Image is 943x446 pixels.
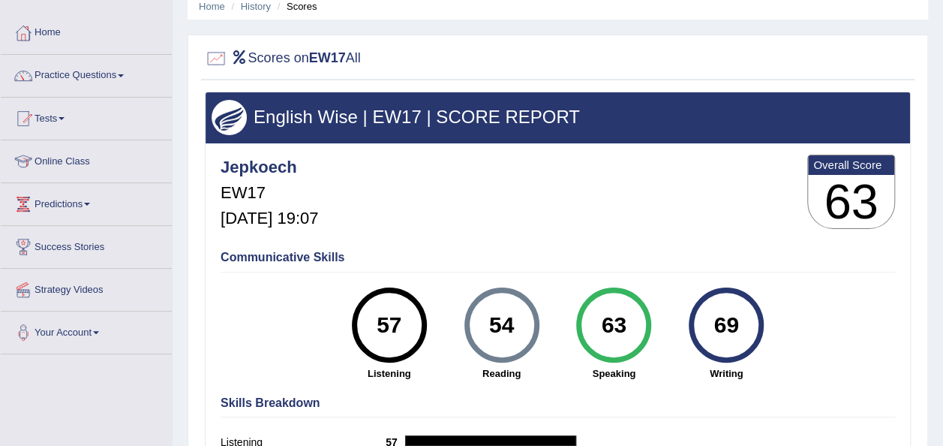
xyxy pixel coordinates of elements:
[677,366,775,381] strong: Writing
[221,396,895,410] h4: Skills Breakdown
[1,312,172,349] a: Your Account
[362,294,416,357] div: 57
[474,294,529,357] div: 54
[1,269,172,306] a: Strategy Videos
[1,140,172,178] a: Online Class
[1,12,172,50] a: Home
[1,226,172,264] a: Success Stories
[212,100,247,135] img: wings.png
[1,183,172,221] a: Predictions
[1,55,172,92] a: Practice Questions
[199,1,225,12] a: Home
[699,294,754,357] div: 69
[309,50,346,65] b: EW17
[1,98,172,135] a: Tests
[221,209,318,228] h5: [DATE] 19:07
[221,251,895,264] h4: Communicative Skills
[212,107,904,127] h3: English Wise | EW17 | SCORE REPORT
[341,366,438,381] strong: Listening
[453,366,551,381] strong: Reading
[205,47,361,70] h2: Scores on All
[241,1,271,12] a: History
[587,294,641,357] div: 63
[221,158,318,176] h4: Jepkoech
[813,158,889,171] b: Overall Score
[808,175,894,229] h3: 63
[565,366,662,381] strong: Speaking
[221,184,318,202] h5: EW17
